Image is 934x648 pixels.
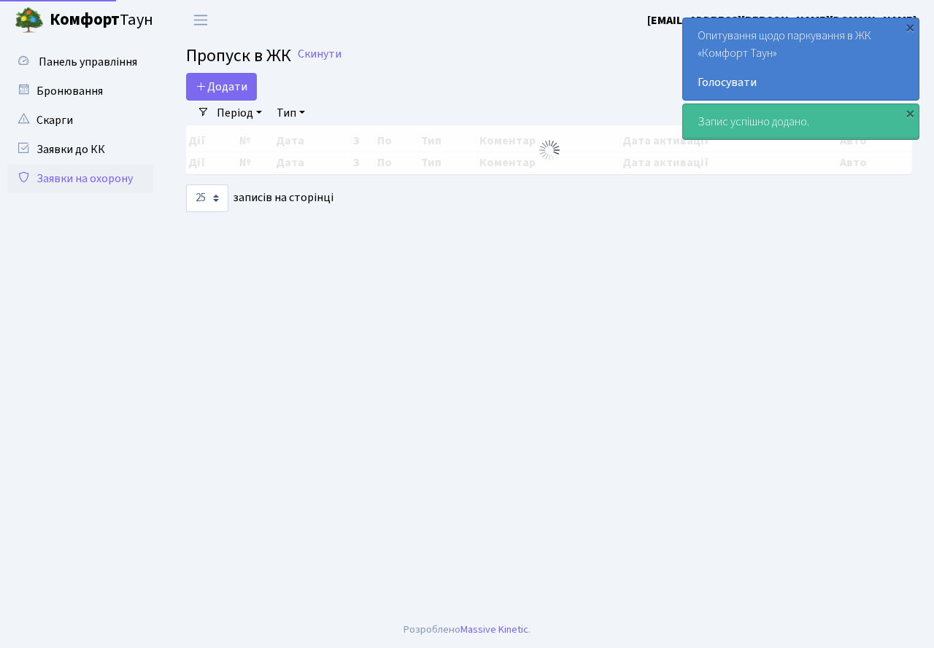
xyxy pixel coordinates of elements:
span: Пропуск в ЖК [186,43,291,69]
img: Обробка... [538,138,561,162]
b: Комфорт [50,8,120,31]
a: Заявки до КК [7,135,153,164]
div: × [903,106,917,120]
a: [EMAIL_ADDRESS][PERSON_NAME][DOMAIN_NAME] [647,12,916,29]
a: Голосувати [698,74,904,91]
img: logo.png [15,6,44,35]
a: Додати [186,73,257,101]
div: × [903,20,917,34]
a: Заявки на охорону [7,164,153,193]
select: записів на сторінці [186,184,228,212]
div: Запис успішно додано. [683,104,919,139]
div: Розроблено . [404,622,530,638]
div: Опитування щодо паркування в ЖК «Комфорт Таун» [683,18,919,100]
a: Скинути [298,47,341,61]
a: Період [211,101,268,125]
span: Додати [196,79,247,95]
a: Тип [271,101,311,125]
a: Скарги [7,106,153,135]
b: [EMAIL_ADDRESS][PERSON_NAME][DOMAIN_NAME] [647,12,916,28]
button: Переключити навігацію [182,8,219,32]
span: Таун [50,8,153,33]
label: записів на сторінці [186,184,333,212]
a: Панель управління [7,47,153,77]
a: Бронювання [7,77,153,106]
a: Massive Kinetic [460,622,528,637]
span: Панель управління [39,54,137,70]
